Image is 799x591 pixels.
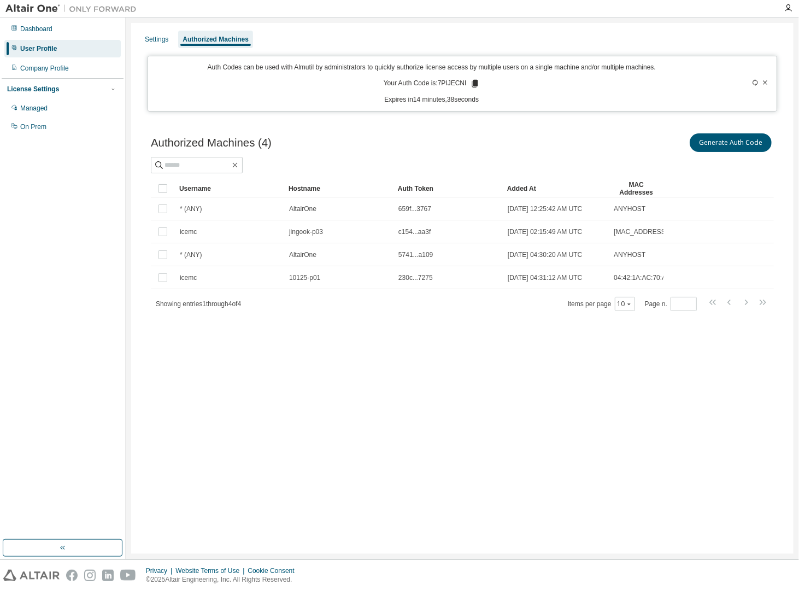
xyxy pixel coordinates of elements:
span: Authorized Machines (4) [151,137,272,149]
div: On Prem [20,122,46,131]
span: ANYHOST [614,204,645,213]
div: Managed [20,104,48,113]
span: 230c...7275 [398,273,433,282]
img: instagram.svg [84,570,96,581]
p: © 2025 Altair Engineering, Inc. All Rights Reserved. [146,575,301,584]
div: Cookie Consent [248,566,301,575]
p: Auth Codes can be used with Almutil by administrators to quickly authorize license access by mult... [155,63,709,72]
span: 04:42:1A:AC:70:AB [614,273,671,282]
p: Your Auth Code is: 7PIJECNI [384,79,480,89]
div: License Settings [7,85,59,93]
button: 10 [618,300,632,308]
span: 5741...a109 [398,250,433,259]
div: Added At [507,180,604,197]
div: Auth Token [398,180,498,197]
img: facebook.svg [66,570,78,581]
div: Settings [145,35,168,44]
span: Showing entries 1 through 4 of 4 [156,300,241,308]
span: ANYHOST [614,250,645,259]
span: AltairOne [289,204,316,213]
span: AltairOne [289,250,316,259]
span: icemc [180,227,197,236]
span: * (ANY) [180,250,202,259]
div: Privacy [146,566,175,575]
span: [MAC_ADDRESS] [614,227,667,236]
img: Altair One [5,3,142,14]
span: [DATE] 04:31:12 AM UTC [508,273,583,282]
span: c154...aa3f [398,227,431,236]
p: Expires in 14 minutes, 38 seconds [155,95,709,104]
div: Hostname [289,180,389,197]
div: Authorized Machines [183,35,249,44]
span: jingook-p03 [289,227,323,236]
span: Items per page [568,297,635,311]
div: Username [179,180,280,197]
button: Generate Auth Code [690,133,772,152]
span: [DATE] 12:25:42 AM UTC [508,204,583,213]
img: linkedin.svg [102,570,114,581]
span: Page n. [645,297,697,311]
div: Website Terms of Use [175,566,248,575]
div: User Profile [20,44,57,53]
span: 659f...3767 [398,204,431,213]
div: MAC Addresses [613,180,659,197]
span: [DATE] 02:15:49 AM UTC [508,227,583,236]
img: altair_logo.svg [3,570,60,581]
span: [DATE] 04:30:20 AM UTC [508,250,583,259]
div: Company Profile [20,64,69,73]
span: * (ANY) [180,204,202,213]
div: Dashboard [20,25,52,33]
span: 10125-p01 [289,273,320,282]
span: icemc [180,273,197,282]
img: youtube.svg [120,570,136,581]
